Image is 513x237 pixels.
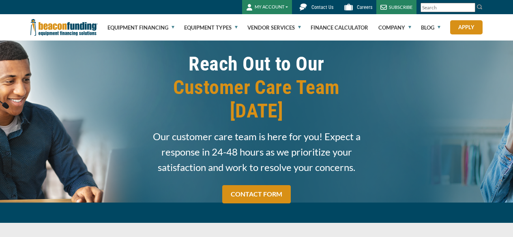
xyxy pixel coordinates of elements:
h1: Reach Out to Our [146,52,367,123]
a: Company [378,15,411,41]
span: Contact Us [311,4,333,10]
span: Careers [357,4,372,10]
span: Customer Care Team [DATE] [146,76,367,123]
img: Beacon Funding Corporation logo [30,14,98,41]
a: Apply [450,20,483,34]
span: Our customer care team is here for you! Expect a response in 24-48 hours as we prioritize your sa... [146,129,367,175]
a: Finance Calculator [311,15,368,41]
a: CONTACT FORM [222,185,291,203]
input: Search [421,3,475,12]
a: Equipment Types [184,15,238,41]
a: Vendor Services [247,15,301,41]
img: Search [477,4,483,10]
a: Equipment Financing [107,15,174,41]
a: Blog [421,15,440,41]
a: Clear search text [467,4,473,11]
